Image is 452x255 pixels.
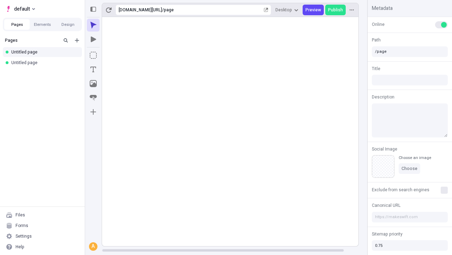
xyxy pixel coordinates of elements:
button: Box [87,49,100,62]
span: Sitemap priority [372,231,403,237]
div: page [164,7,262,13]
span: Desktop [275,7,292,13]
div: Help [16,244,24,250]
button: Image [87,77,100,90]
span: Path [372,37,381,43]
button: Design [55,19,81,30]
button: Text [87,63,100,76]
div: Forms [16,223,28,228]
span: Description [372,94,394,100]
input: https://makeswift.com [372,212,448,222]
div: Choose an image [399,155,431,160]
div: Files [16,212,25,218]
span: Social Image [372,146,397,152]
button: Desktop [273,5,301,15]
div: A [90,243,97,250]
button: Add new [73,36,81,45]
div: [URL][DOMAIN_NAME] [119,7,162,13]
div: Pages [5,38,59,43]
div: Untitled page [11,49,76,55]
button: Button [87,91,100,104]
span: Publish [328,7,343,13]
span: Title [372,66,380,72]
span: Exclude from search engines [372,187,429,193]
span: Online [372,21,385,28]
button: Select site [3,4,38,14]
button: Preview [303,5,324,15]
span: Choose [402,166,417,171]
span: Preview [305,7,321,13]
button: Publish [325,5,346,15]
div: Untitled page [11,60,76,66]
span: default [14,5,30,13]
button: Elements [30,19,55,30]
div: / [162,7,164,13]
span: Canonical URL [372,202,400,209]
div: Settings [16,233,32,239]
button: Choose [399,163,420,174]
button: Pages [4,19,30,30]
